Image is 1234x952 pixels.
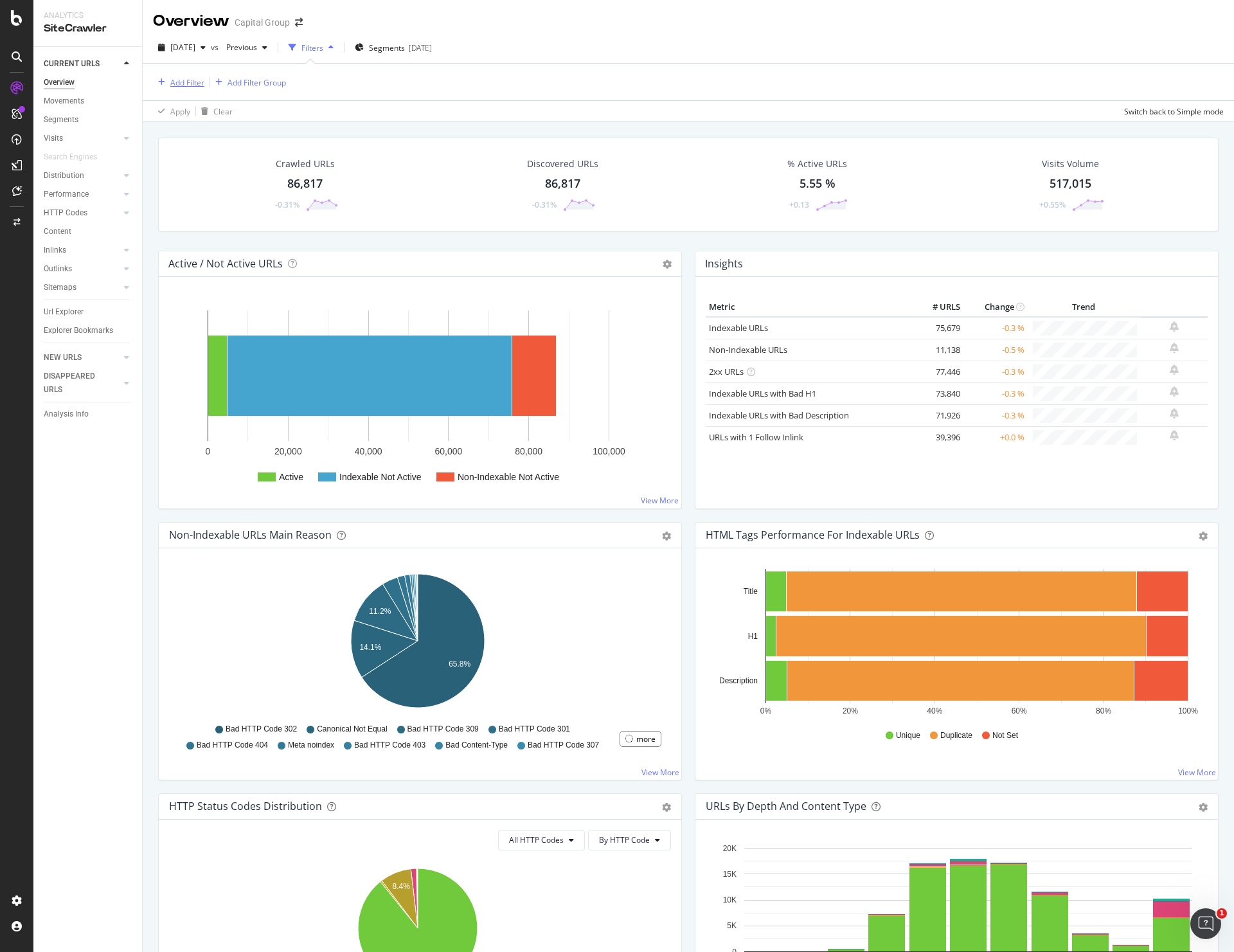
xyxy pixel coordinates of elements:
div: Distribution [44,169,84,183]
text: 20K [723,844,737,853]
a: Indexable URLs with Bad Description [709,409,849,421]
button: [DATE] [153,37,211,58]
a: CURRENT URLS [44,57,120,71]
a: Indexable URLs with Bad H1 [709,388,816,399]
div: 86,817 [545,175,580,192]
text: Active [279,472,303,482]
div: bell-plus [1170,343,1179,353]
a: View More [641,767,679,778]
text: Title [744,587,758,596]
div: Search Engines [44,150,97,164]
a: Overview [44,76,133,89]
div: URLs by Depth and Content Type [706,800,866,813]
div: DISAPPEARED URLS [44,370,109,397]
text: 80% [1096,706,1111,715]
div: 517,015 [1050,175,1091,192]
td: 39,396 [912,426,963,448]
div: Analysis Info [44,408,89,421]
div: Apply [170,106,190,117]
button: Segments[DATE] [350,37,437,58]
td: 11,138 [912,339,963,361]
a: Sitemaps [44,281,120,294]
text: 0% [760,706,772,715]
button: Apply [153,101,190,121]
div: HTML Tags Performance for Indexable URLs [706,528,920,541]
a: NEW URLS [44,351,120,364]
div: Non-Indexable URLs Main Reason [169,528,332,541]
div: Segments [44,113,78,127]
span: 1 [1217,908,1227,919]
td: 77,446 [912,361,963,382]
td: -0.3 % [963,317,1028,339]
a: Url Explorer [44,305,133,319]
text: 100,000 [593,446,625,456]
text: 14.1% [359,643,381,652]
text: 60,000 [434,446,462,456]
a: Distribution [44,169,120,183]
td: -0.3 % [963,361,1028,382]
th: Trend [1028,298,1140,317]
div: Sitemaps [44,281,76,294]
div: bell-plus [1170,408,1179,418]
text: 5K [727,921,737,930]
span: Bad HTTP Code 403 [354,740,425,751]
text: 20% [843,706,858,715]
div: Visits Volume [1042,157,1099,170]
div: Performance [44,188,89,201]
svg: A chart. [706,569,1203,718]
td: -0.3 % [963,404,1028,426]
div: more [636,733,656,744]
span: Unique [896,730,920,741]
a: Visits [44,132,120,145]
button: By HTTP Code [588,830,671,850]
h4: Insights [705,255,743,273]
th: Change [963,298,1028,317]
div: 5.55 % [800,175,836,192]
div: arrow-right-arrow-left [295,18,303,27]
a: View More [641,495,679,506]
span: All HTTP Codes [509,834,564,845]
span: Meta noindex [288,740,334,751]
div: Add Filter Group [228,77,286,88]
text: 8.4% [393,882,411,891]
svg: A chart. [169,569,666,718]
a: View More [1178,767,1216,778]
div: bell-plus [1170,430,1179,440]
div: Overview [153,10,229,32]
div: SiteCrawler [44,21,132,36]
div: Content [44,225,71,238]
a: URLs with 1 Follow Inlink [709,431,803,443]
button: Previous [221,37,273,58]
div: HTTP Codes [44,206,87,220]
div: gear [1199,803,1208,812]
td: 73,840 [912,382,963,404]
span: vs [211,42,221,53]
span: Bad HTTP Code 404 [197,740,268,751]
text: 0 [206,446,211,456]
div: bell-plus [1170,364,1179,375]
div: NEW URLS [44,351,82,364]
div: gear [662,803,671,812]
div: Outlinks [44,262,72,276]
td: -0.5 % [963,339,1028,361]
td: +0.0 % [963,426,1028,448]
button: Filters [283,37,339,58]
div: Overview [44,76,75,89]
div: Discovered URLs [527,157,598,170]
span: By HTTP Code [599,834,650,845]
button: Clear [196,101,233,121]
text: Description [719,676,758,685]
text: 65.8% [449,660,470,669]
a: Inlinks [44,244,120,257]
a: Content [44,225,133,238]
div: Movements [44,94,84,108]
div: Crawled URLs [276,157,335,170]
a: HTTP Codes [44,206,120,220]
div: HTTP Status Codes Distribution [169,800,322,813]
a: 2xx URLs [709,366,744,377]
div: A chart. [169,298,671,498]
div: -0.31% [532,199,557,210]
th: # URLS [912,298,963,317]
